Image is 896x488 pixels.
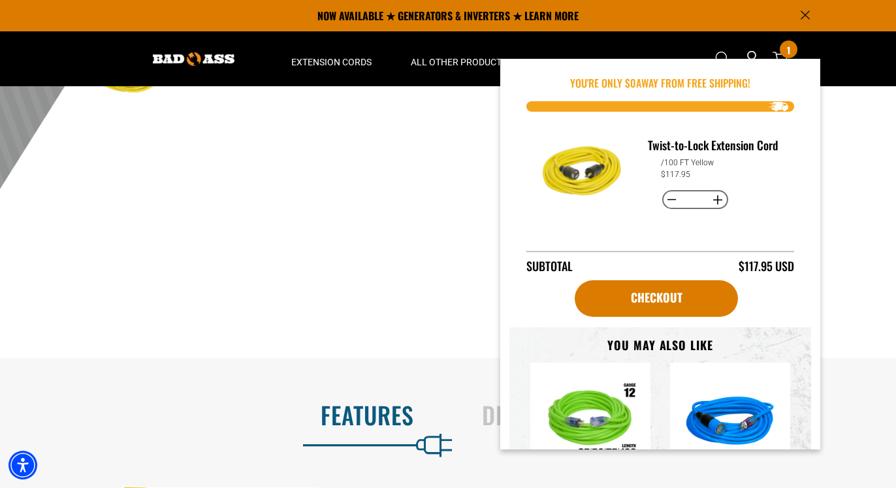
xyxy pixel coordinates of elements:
[27,401,414,429] h2: Features
[526,75,794,91] p: You're Only $ away from free shipping!
[530,338,790,353] h3: You may also like
[575,280,738,317] a: cart
[526,31,605,86] summary: Apparel
[546,56,585,68] span: Apparel
[482,401,869,429] h2: Details & Specs
[712,48,733,69] summary: Search
[682,189,708,211] input: Quantity for Twist-to-Lock Extension Cord
[153,52,234,66] img: Bad Ass Extension Cords
[541,373,640,472] img: Outdoor Single Lighted Extension Cord
[272,31,391,86] summary: Extension Cords
[536,127,628,220] img: yellow
[787,45,790,55] span: 1
[411,56,507,68] span: All Other Products
[741,31,762,86] a: Open this option
[526,257,573,275] div: Subtotal
[391,31,526,86] summary: All Other Products
[648,137,784,154] h3: Twist-to-Lock Extension Cord
[661,158,714,167] dd: /100 FT Yellow
[500,59,820,449] div: Item added to your cart
[770,51,791,67] a: cart
[630,75,636,91] span: 0
[291,56,372,68] span: Extension Cords
[680,373,780,472] img: blue
[661,170,690,179] dd: $117.95
[739,257,794,275] div: $117.95 USD
[8,451,37,480] div: Accessibility Menu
